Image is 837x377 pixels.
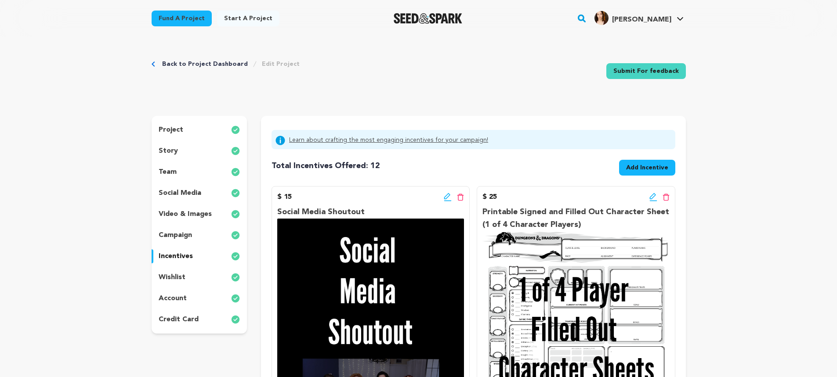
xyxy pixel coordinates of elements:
img: check-circle-full.svg [231,146,240,156]
img: check-circle-full.svg [231,293,240,304]
button: incentives [152,249,247,263]
a: Crystal L.'s Profile [593,9,685,25]
img: check-circle-full.svg [231,251,240,262]
span: Crystal L.'s Profile [593,9,685,28]
p: wishlist [159,272,185,283]
img: check-circle-full.svg [231,188,240,198]
img: check-circle-full.svg [231,209,240,219]
span: Total Incentives Offered: [272,162,368,170]
p: incentives [159,251,193,262]
button: team [152,165,247,179]
a: Start a project [217,11,279,26]
img: check-circle-full.svg [231,230,240,241]
p: account [159,293,187,304]
button: story [152,144,247,158]
button: social media [152,186,247,200]
span: Add Incentive [626,163,668,172]
img: check-circle-full.svg [231,125,240,135]
a: Seed&Spark Homepage [394,13,463,24]
button: wishlist [152,270,247,284]
p: video & images [159,209,212,219]
a: Submit For feedback [606,63,686,79]
p: Printable Signed and Filled Out Character Sheet (1 of 4 Character Players) [482,206,669,231]
button: account [152,291,247,305]
p: $ 25 [482,192,497,202]
p: story [159,146,178,156]
img: check-circle-full.svg [231,272,240,283]
a: Edit Project [262,60,300,68]
a: Back to Project Dashboard [162,60,248,68]
p: Social Media Shoutout [277,206,464,219]
button: campaign [152,228,247,242]
p: campaign [159,230,192,241]
p: social media [159,188,201,198]
img: 3dfdf59956d8d281.jpg [594,11,609,25]
div: Crystal L.'s Profile [594,11,671,25]
p: credit card [159,314,199,325]
button: credit card [152,312,247,327]
p: $ 15 [277,192,292,202]
button: Add Incentive [619,160,675,176]
img: check-circle-full.svg [231,167,240,177]
img: Seed&Spark Logo Dark Mode [394,13,463,24]
span: [PERSON_NAME] [612,16,671,23]
a: Learn about crafting the most engaging incentives for your campaign! [289,135,488,146]
button: video & images [152,207,247,221]
button: project [152,123,247,137]
h4: 12 [272,160,380,172]
div: Breadcrumb [152,60,300,68]
img: check-circle-full.svg [231,314,240,325]
a: Fund a project [152,11,212,26]
p: team [159,167,177,177]
p: project [159,125,183,135]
